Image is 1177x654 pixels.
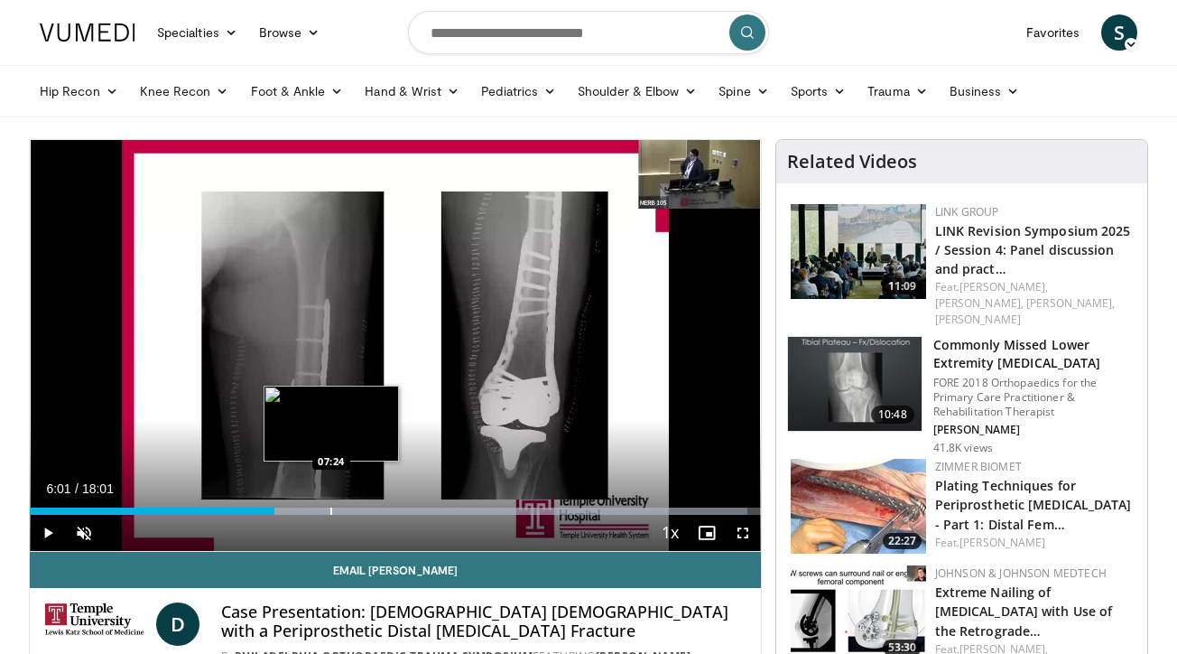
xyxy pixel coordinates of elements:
[935,584,1113,639] a: Extreme Nailing of [MEDICAL_DATA] with Use of the Retrograde…
[1015,14,1090,51] a: Favorites
[935,222,1131,277] a: LINK Revision Symposium 2025 / Session 4: Panel discussion and pract…
[708,73,779,109] a: Spine
[935,295,1024,311] a: [PERSON_NAME],
[689,515,725,551] button: Enable picture-in-picture mode
[935,459,1022,474] a: Zimmer Biomet
[933,336,1136,372] h3: Commonly Missed Lower Extremity [MEDICAL_DATA]
[75,481,79,496] span: /
[787,336,1136,455] a: 10:48 Commonly Missed Lower Extremity [MEDICAL_DATA] FORE 2018 Orthopaedics for the Primary Care ...
[780,73,857,109] a: Sports
[791,204,926,299] img: 3128cf5b-6dc8-4dae-abb7-16a45176600d.150x105_q85_crop-smart_upscale.jpg
[44,603,149,646] img: Philadelphia Orthopaedic Trauma Symposium
[354,73,470,109] a: Hand & Wrist
[40,23,135,42] img: VuMedi Logo
[933,376,1136,419] p: FORE 2018 Orthopaedics for the Primary Care Practitioner & Rehabilitation Therapist
[935,279,1133,328] div: Feat.
[857,73,939,109] a: Trauma
[788,337,922,431] img: 4aa379b6-386c-4fb5-93ee-de5617843a87.150x105_q85_crop-smart_upscale.jpg
[935,477,1132,532] a: Plating Techniques for Periprosthetic [MEDICAL_DATA] - Part 1: Distal Fem…
[933,441,993,455] p: 41.8K views
[156,603,199,646] a: D
[221,603,746,641] h4: Case Presentation: [DEMOGRAPHIC_DATA] [DEMOGRAPHIC_DATA] with a Periprosthetic Distal [MEDICAL_DA...
[653,515,689,551] button: Playback Rate
[46,481,70,496] span: 6:01
[935,204,999,220] a: LINK Group
[791,459,926,554] img: d9a74720-ed1c-49b9-8259-0b05c72e3d51.150x105_q85_crop-smart_upscale.jpg
[30,515,66,551] button: Play
[248,14,331,51] a: Browse
[959,535,1045,550] a: [PERSON_NAME]
[66,515,102,551] button: Unmute
[82,481,114,496] span: 18:01
[883,533,922,549] span: 22:27
[791,204,926,299] a: 11:09
[935,535,1133,551] div: Feat.
[29,73,129,109] a: Hip Recon
[871,406,914,424] span: 10:48
[30,508,761,515] div: Progress Bar
[146,14,248,51] a: Specialties
[30,140,761,552] video-js: Video Player
[240,73,355,109] a: Foot & Ankle
[264,386,399,462] img: image.jpeg
[470,73,567,109] a: Pediatrics
[883,278,922,294] span: 11:09
[939,73,1031,109] a: Business
[1026,295,1115,311] a: [PERSON_NAME],
[933,423,1136,437] p: [PERSON_NAME]
[935,312,1021,327] a: [PERSON_NAME]
[1101,14,1137,51] a: S
[129,73,240,109] a: Knee Recon
[791,459,926,554] a: 22:27
[935,565,1107,581] a: Johnson & Johnson MedTech
[959,279,1048,294] a: [PERSON_NAME],
[567,73,708,109] a: Shoulder & Elbow
[30,552,761,588] a: Email [PERSON_NAME]
[787,151,917,173] h4: Related Videos
[408,11,769,54] input: Search topics, interventions
[725,515,761,551] button: Fullscreen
